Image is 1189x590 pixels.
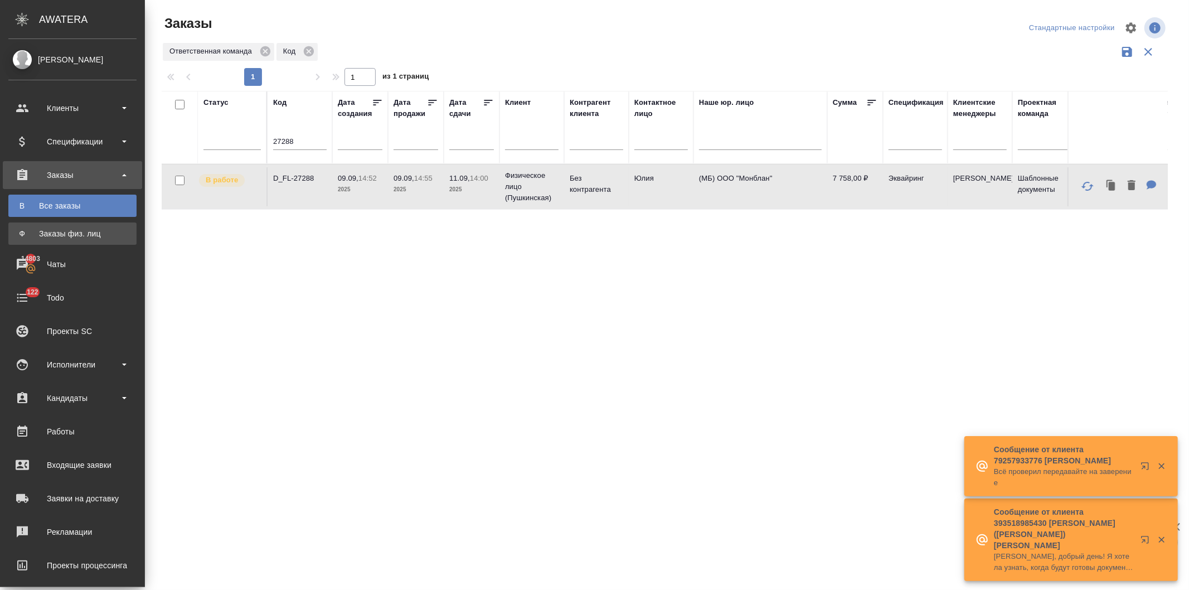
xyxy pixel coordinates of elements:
[470,174,488,182] p: 14:00
[8,323,137,340] div: Проекты SC
[8,195,137,217] a: ВВсе заказы
[394,174,414,182] p: 09.09,
[1134,529,1161,555] button: Открыть в новой вкладке
[8,490,137,507] div: Заявки на доставку
[1134,455,1161,482] button: Открыть в новой вкладке
[169,46,256,57] p: Ответственная команда
[449,174,470,182] p: 11.09,
[994,506,1133,551] p: Сообщение от клиента 393518985430 [PERSON_NAME] ([PERSON_NAME]) [PERSON_NAME]
[3,250,142,278] a: 14803Чаты
[203,97,229,108] div: Статус
[505,170,559,204] p: Физическое лицо (Пушкинская)
[570,97,623,119] div: Контрагент клиента
[3,485,142,512] a: Заявки на доставку
[449,97,483,119] div: Дата сдачи
[8,167,137,183] div: Заказы
[8,390,137,407] div: Кандидаты
[8,457,137,473] div: Входящие заявки
[414,174,433,182] p: 14:55
[338,184,382,195] p: 2025
[3,518,142,546] a: Рекламации
[8,423,137,440] div: Работы
[382,70,429,86] span: из 1 страниц
[1026,20,1118,37] div: split button
[1117,41,1138,62] button: Сохранить фильтры
[8,557,137,574] div: Проекты процессинга
[1150,461,1173,471] button: Закрыть
[1122,175,1141,197] button: Удалить
[273,97,287,108] div: Код
[693,167,827,206] td: (МБ) ООО "Монблан"
[14,228,131,239] div: Заказы физ. лиц
[8,133,137,150] div: Спецификации
[1118,14,1144,41] span: Настроить таблицу
[1018,97,1071,119] div: Проектная команда
[827,167,883,206] td: 7 758,00 ₽
[283,46,299,57] p: Код
[629,167,693,206] td: Юлия
[1150,535,1173,545] button: Закрыть
[3,552,142,579] a: Проекты процессинга
[358,174,377,182] p: 14:52
[889,97,944,108] div: Спецификация
[8,524,137,540] div: Рекламации
[953,97,1007,119] div: Клиентские менеджеры
[8,356,137,373] div: Исполнители
[3,451,142,479] a: Входящие заявки
[634,97,688,119] div: Контактное лицо
[8,100,137,117] div: Клиенты
[394,97,427,119] div: Дата продажи
[505,97,531,108] div: Клиент
[338,97,372,119] div: Дата создания
[1144,17,1168,38] span: Посмотреть информацию
[1138,41,1159,62] button: Сбросить фильтры
[699,97,754,108] div: Наше юр. лицо
[1012,167,1077,206] td: Шаблонные документы
[14,253,47,264] span: 14803
[8,223,137,245] a: ФЗаказы физ. лиц
[948,167,1012,206] td: [PERSON_NAME]
[20,287,45,298] span: 122
[338,174,358,182] p: 09.09,
[3,284,142,312] a: 122Todo
[394,184,438,195] p: 2025
[449,184,494,195] p: 2025
[833,97,857,108] div: Сумма
[163,43,274,61] div: Ответственная команда
[994,466,1133,489] p: Всё проверил передавайте на заверение
[276,43,318,61] div: Код
[8,256,137,273] div: Чаты
[14,200,131,211] div: Все заказы
[994,444,1133,466] p: Сообщение от клиента 79257933776 [PERSON_NAME]
[273,173,327,184] p: D_FL-27288
[3,418,142,446] a: Работы
[994,551,1133,573] p: [PERSON_NAME], добрый день! Я хотела узнать, когда будут готовы документы, можно отправить их адр...
[206,175,238,186] p: В работе
[1101,175,1122,197] button: Клонировать
[8,54,137,66] div: [PERSON_NAME]
[198,173,261,188] div: Выставляет ПМ после принятия заказа от КМа
[1074,173,1101,200] button: Обновить
[3,317,142,345] a: Проекты SC
[39,8,145,31] div: AWATERA
[162,14,212,32] span: Заказы
[883,167,948,206] td: Эквайринг
[570,173,623,195] p: Без контрагента
[8,289,137,306] div: Todo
